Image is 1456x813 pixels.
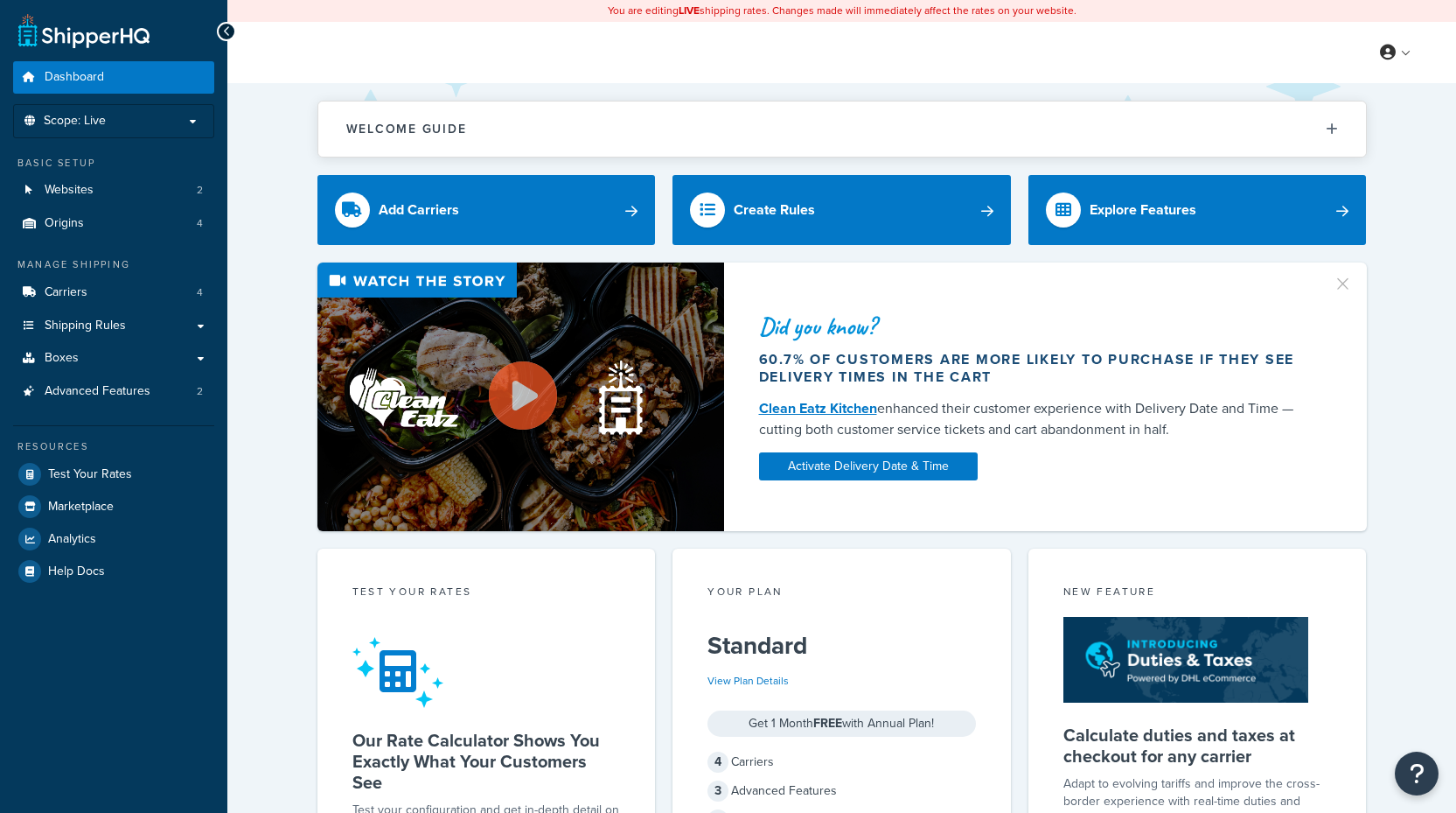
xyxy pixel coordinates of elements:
[13,310,214,342] a: Shipping Rules
[707,584,976,604] div: Your Plan
[13,439,214,454] div: Resources
[13,342,214,375] a: Boxes
[13,207,214,240] li: Origins
[318,102,1366,157] button: Welcome Guide
[379,198,459,222] div: Add Carriers
[197,183,203,198] span: 2
[197,285,203,300] span: 4
[13,459,214,490] a: Test Your Rates
[45,183,94,198] span: Websites
[707,781,728,802] span: 3
[13,174,214,207] a: Websites2
[707,750,976,774] div: Carriers
[317,175,656,245] a: Add Carriers
[45,70,104,85] span: Dashboard
[13,257,214,272] div: Manage Shipping
[1028,175,1367,245] a: Explore Features
[45,319,126,333] span: Shipping Rules
[197,384,203,399] span: 2
[346,123,467,136] h2: Welcome Guide
[13,156,214,171] div: Basic Setup
[707,779,976,803] div: Advanced Features
[48,500,114,515] span: Marketplace
[759,314,1312,339] div: Did you know?
[352,584,621,604] div: Test your rates
[1063,725,1332,767] h5: Calculate duties and taxes at checkout for any carrier
[813,714,842,732] strong: FREE
[44,114,106,129] span: Scope: Live
[1063,584,1332,604] div: New Feature
[734,198,815,222] div: Create Rules
[707,632,976,660] h5: Standard
[759,351,1312,386] div: 60.7% of customers are more likely to purchase if they see delivery times in the cart
[48,467,132,482] span: Test Your Rates
[1090,198,1196,222] div: Explore Features
[48,532,96,547] span: Analytics
[707,673,789,689] a: View Plan Details
[707,711,976,737] div: Get 1 Month with Annual Plan!
[707,752,728,773] span: 4
[759,398,1312,440] div: enhanced their customer experience with Delivery Date and Time — cutting both customer service ti...
[352,730,621,793] h5: Our Rate Calculator Shows You Exactly What Your Customers See
[1395,752,1439,795] button: Open Resource Center
[672,175,1011,245] a: Create Rules
[13,277,214,309] a: Carriers4
[759,398,877,418] a: Clean Eatz Kitchen
[45,384,150,399] span: Advanced Features
[13,375,214,408] a: Advanced Features2
[13,491,214,522] a: Marketplace
[759,452,978,480] a: Activate Delivery Date & Time
[13,174,214,207] li: Websites
[45,351,79,366] span: Boxes
[48,564,105,579] span: Help Docs
[13,61,214,94] a: Dashboard
[317,263,724,531] img: Video thumbnail
[13,375,214,408] li: Advanced Features
[45,285,87,300] span: Carriers
[13,207,214,240] a: Origins4
[45,216,84,231] span: Origins
[197,216,203,231] span: 4
[13,277,214,309] li: Carriers
[13,523,214,555] a: Analytics
[13,556,214,587] a: Help Docs
[679,3,700,18] b: LIVE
